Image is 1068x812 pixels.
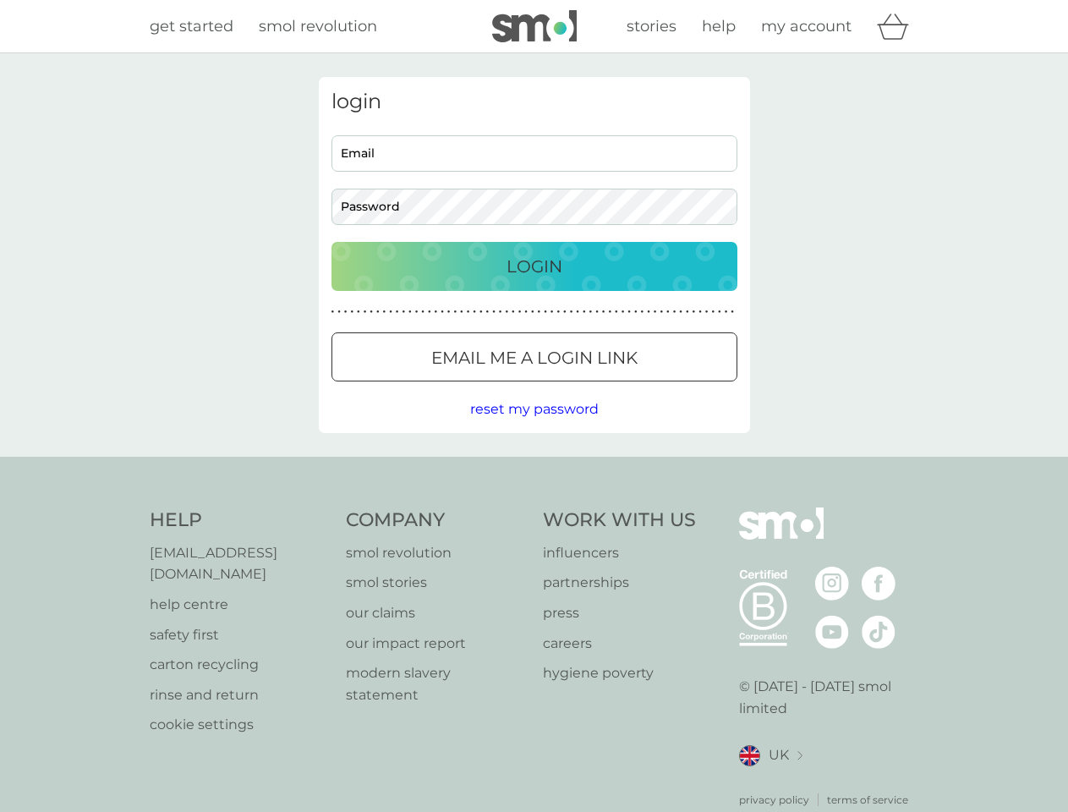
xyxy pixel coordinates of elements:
[725,308,728,316] p: ●
[595,308,599,316] p: ●
[602,308,605,316] p: ●
[702,17,736,36] span: help
[467,308,470,316] p: ●
[647,308,650,316] p: ●
[543,662,696,684] a: hygiene poverty
[570,308,573,316] p: ●
[686,308,689,316] p: ●
[877,9,919,43] div: basket
[815,615,849,649] img: visit the smol Youtube page
[660,308,663,316] p: ●
[402,308,405,316] p: ●
[470,398,599,420] button: reset my password
[428,308,431,316] p: ●
[550,308,554,316] p: ●
[524,308,528,316] p: ●
[431,344,638,371] p: Email me a login link
[460,308,463,316] p: ●
[693,308,696,316] p: ●
[376,308,380,316] p: ●
[150,684,330,706] p: rinse and return
[331,308,335,316] p: ●
[492,308,496,316] p: ●
[543,633,696,655] p: careers
[150,654,330,676] a: carton recycling
[862,567,895,601] img: visit the smol Facebook page
[346,633,526,655] a: our impact report
[346,572,526,594] p: smol stories
[718,308,721,316] p: ●
[769,744,789,766] span: UK
[739,792,809,808] a: privacy policy
[259,14,377,39] a: smol revolution
[862,615,895,649] img: visit the smol Tiktok page
[150,594,330,616] a: help centre
[576,308,579,316] p: ●
[583,308,586,316] p: ●
[505,308,508,316] p: ●
[739,507,824,565] img: smol
[470,401,599,417] span: reset my password
[389,308,392,316] p: ●
[761,17,852,36] span: my account
[543,602,696,624] a: press
[543,572,696,594] a: partnerships
[544,308,547,316] p: ●
[441,308,444,316] p: ●
[531,308,534,316] p: ●
[346,602,526,624] a: our claims
[761,14,852,39] a: my account
[666,308,670,316] p: ●
[346,542,526,564] a: smol revolution
[150,624,330,646] a: safety first
[447,308,451,316] p: ●
[331,332,737,381] button: Email me a login link
[150,17,233,36] span: get started
[486,308,490,316] p: ●
[634,308,638,316] p: ●
[364,308,367,316] p: ●
[679,308,682,316] p: ●
[346,507,526,534] h4: Company
[473,308,476,316] p: ●
[641,308,644,316] p: ●
[518,308,522,316] p: ●
[357,308,360,316] p: ●
[344,308,348,316] p: ●
[350,308,353,316] p: ●
[627,17,676,36] span: stories
[673,308,676,316] p: ●
[346,662,526,705] a: modern slavery statement
[150,714,330,736] a: cookie settings
[408,308,412,316] p: ●
[453,308,457,316] p: ●
[150,507,330,534] h4: Help
[556,308,560,316] p: ●
[711,308,715,316] p: ●
[608,308,611,316] p: ●
[499,308,502,316] p: ●
[705,308,709,316] p: ●
[479,308,483,316] p: ●
[589,308,593,316] p: ●
[543,542,696,564] a: influencers
[815,567,849,601] img: visit the smol Instagram page
[827,792,908,808] p: terms of service
[563,308,567,316] p: ●
[150,542,330,585] a: [EMAIL_ADDRESS][DOMAIN_NAME]
[337,308,341,316] p: ●
[331,242,737,291] button: Login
